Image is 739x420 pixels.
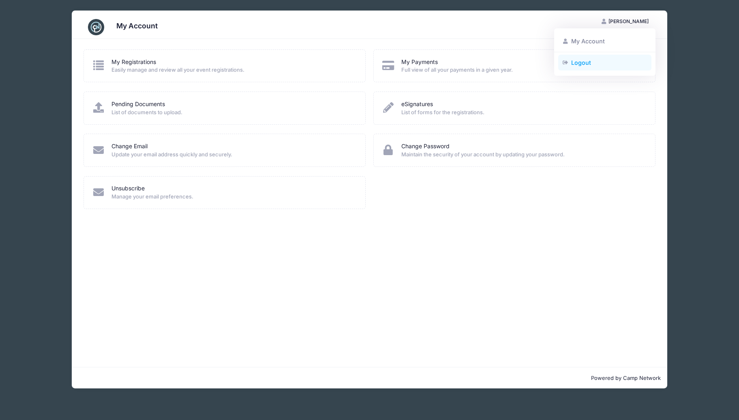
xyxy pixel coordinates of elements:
[88,19,104,35] img: CampNetwork
[401,151,644,159] span: Maintain the security of your account by updating your password.
[401,100,433,109] a: eSignatures
[78,374,661,382] p: Powered by Camp Network
[558,34,652,49] a: My Account
[111,66,354,74] span: Easily manage and review all your event registrations.
[111,58,156,66] a: My Registrations
[111,100,165,109] a: Pending Documents
[111,109,354,117] span: List of documents to upload.
[401,109,644,117] span: List of forms for the registrations.
[595,15,655,28] button: [PERSON_NAME]
[401,142,450,151] a: Change Password
[558,55,652,70] a: Logout
[111,193,354,201] span: Manage your email preferences.
[608,18,649,24] span: [PERSON_NAME]
[401,58,438,66] a: My Payments
[116,21,158,30] h3: My Account
[111,184,145,193] a: Unsubscribe
[111,142,148,151] a: Change Email
[401,66,644,74] span: Full view of all your payments in a given year.
[111,151,354,159] span: Update your email address quickly and securely.
[554,28,655,76] div: [PERSON_NAME]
